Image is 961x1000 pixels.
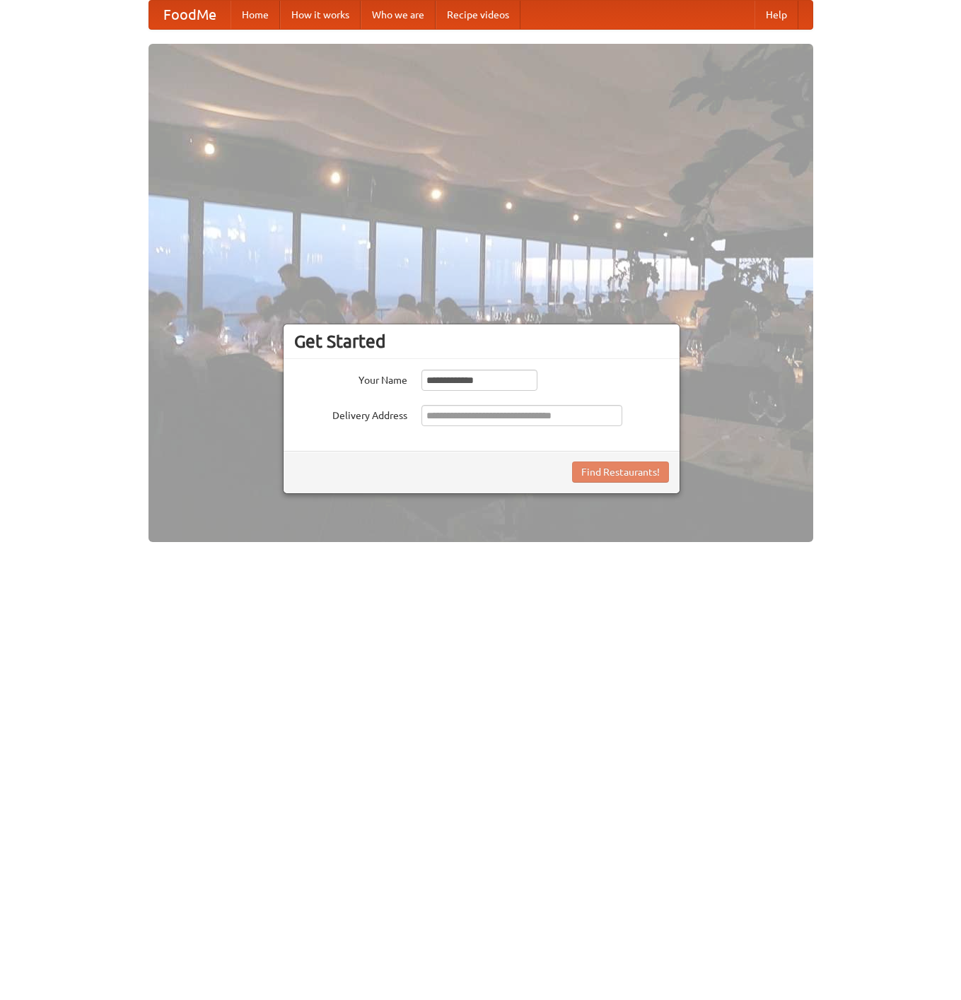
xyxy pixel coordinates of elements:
[755,1,798,29] a: Help
[231,1,280,29] a: Home
[361,1,436,29] a: Who we are
[149,1,231,29] a: FoodMe
[572,461,669,483] button: Find Restaurants!
[294,405,407,423] label: Delivery Address
[294,370,407,387] label: Your Name
[436,1,520,29] a: Recipe videos
[280,1,361,29] a: How it works
[294,331,669,352] h3: Get Started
